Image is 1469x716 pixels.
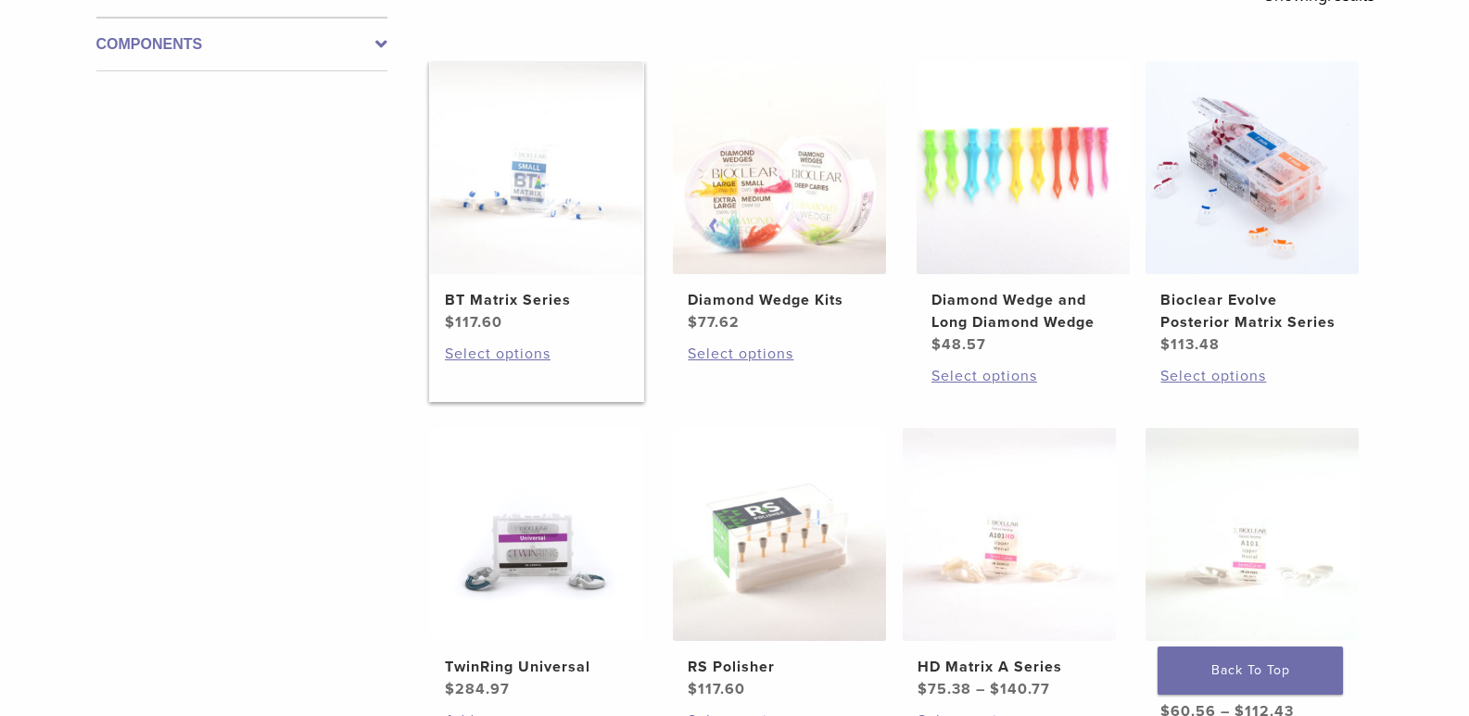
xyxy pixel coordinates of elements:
[918,680,971,698] bdi: 75.38
[903,428,1116,641] img: HD Matrix A Series
[445,656,628,678] h2: TwinRing Universal
[688,313,698,332] span: $
[445,289,628,311] h2: BT Matrix Series
[445,313,502,332] bdi: 117.60
[1145,61,1361,356] a: Bioclear Evolve Posterior Matrix SeriesBioclear Evolve Posterior Matrix Series $113.48
[990,680,1050,698] bdi: 140.77
[931,335,986,354] bdi: 48.57
[1160,365,1344,387] a: Select options for “Bioclear Evolve Posterior Matrix Series”
[688,680,698,698] span: $
[931,365,1115,387] a: Select options for “Diamond Wedge and Long Diamond Wedge”
[688,313,740,332] bdi: 77.62
[429,61,645,333] a: BT Matrix SeriesBT Matrix Series $117.60
[445,313,455,332] span: $
[1160,335,1171,354] span: $
[672,61,888,333] a: Diamond Wedge KitsDiamond Wedge Kits $77.62
[688,680,745,698] bdi: 117.60
[445,680,455,698] span: $
[688,343,871,365] a: Select options for “Diamond Wedge Kits”
[916,61,1132,356] a: Diamond Wedge and Long Diamond WedgeDiamond Wedge and Long Diamond Wedge $48.57
[673,428,886,641] img: RS Polisher
[931,335,942,354] span: $
[976,680,985,698] span: –
[1160,335,1220,354] bdi: 113.48
[96,33,387,56] label: Components
[931,289,1115,333] h2: Diamond Wedge and Long Diamond Wedge
[990,680,1000,698] span: $
[445,680,510,698] bdi: 284.97
[688,656,871,678] h2: RS Polisher
[672,428,888,700] a: RS PolisherRS Polisher $117.60
[673,61,886,274] img: Diamond Wedge Kits
[918,656,1101,678] h2: HD Matrix A Series
[902,428,1118,700] a: HD Matrix A SeriesHD Matrix A Series
[1146,61,1359,274] img: Bioclear Evolve Posterior Matrix Series
[918,680,928,698] span: $
[917,61,1130,274] img: Diamond Wedge and Long Diamond Wedge
[688,289,871,311] h2: Diamond Wedge Kits
[1158,647,1343,695] a: Back To Top
[1146,428,1359,641] img: Original Anterior Matrix - A Series
[430,61,643,274] img: BT Matrix Series
[445,343,628,365] a: Select options for “BT Matrix Series”
[1160,289,1344,333] h2: Bioclear Evolve Posterior Matrix Series
[429,428,645,700] a: TwinRing UniversalTwinRing Universal $284.97
[430,428,643,641] img: TwinRing Universal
